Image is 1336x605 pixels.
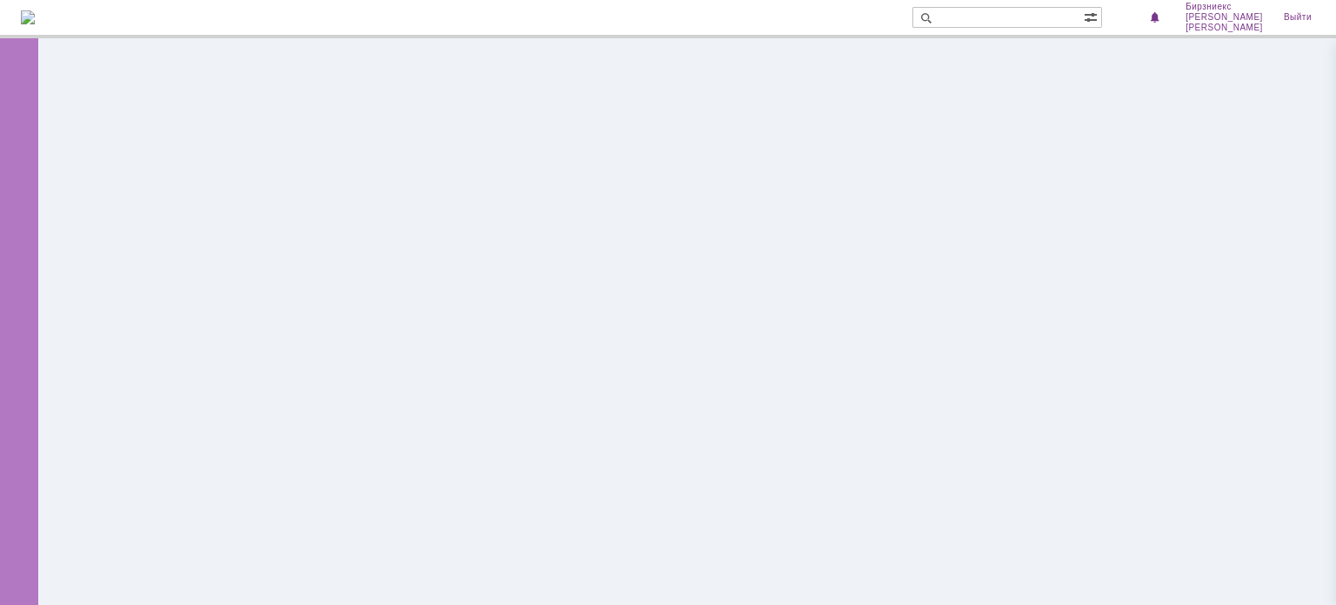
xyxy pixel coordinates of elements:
span: [PERSON_NAME] [1186,12,1263,23]
span: Бирзниекс [1186,2,1263,12]
img: logo [21,10,35,24]
span: [PERSON_NAME] [1186,23,1263,33]
span: Расширенный поиск [1084,8,1101,24]
a: Перейти на домашнюю страницу [21,10,35,24]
